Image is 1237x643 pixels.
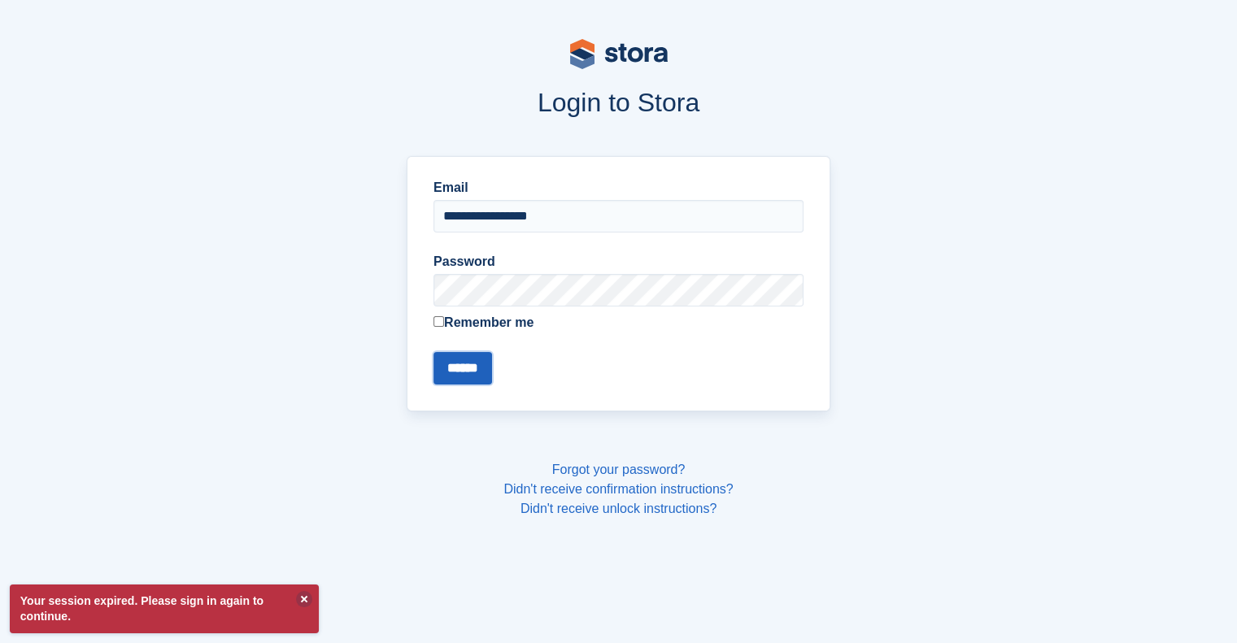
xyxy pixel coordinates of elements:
label: Remember me [433,313,804,332]
input: Remember me [433,316,444,327]
h1: Login to Stora [97,88,1141,117]
label: Password [433,252,804,272]
a: Didn't receive confirmation instructions? [503,482,733,496]
img: stora-logo-53a41332b3708ae10de48c4981b4e9114cc0af31d8433b30ea865607fb682f29.svg [570,39,668,69]
p: Your session expired. Please sign in again to continue. [10,584,319,633]
a: Didn't receive unlock instructions? [520,502,717,515]
label: Email [433,178,804,198]
a: Forgot your password? [552,463,686,476]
